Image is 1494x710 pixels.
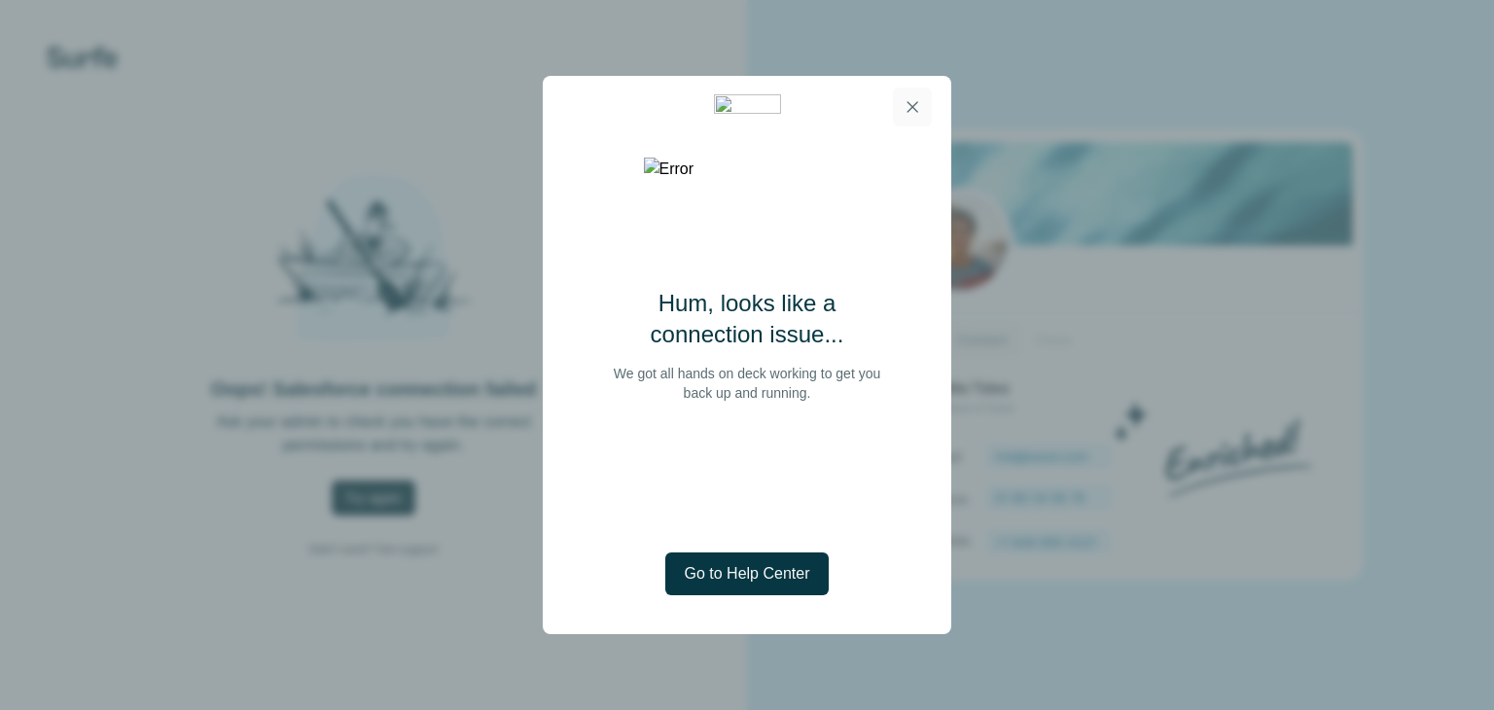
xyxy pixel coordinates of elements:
h2: Hum, looks like a connection issue... [605,288,889,350]
span: Go to Help Center [685,562,810,586]
p: We got all hands on deck working to get you back up and running. [605,364,889,403]
img: 45950c6c-de9e-44a2-861a-a3e9189a6670 [714,94,781,121]
button: Go to Help Center [665,552,830,595]
img: Error [644,158,851,181]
